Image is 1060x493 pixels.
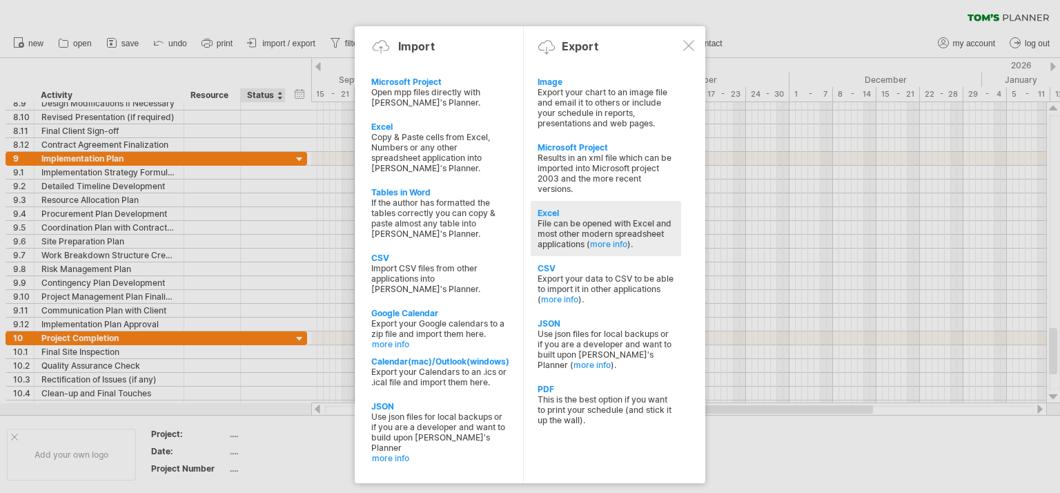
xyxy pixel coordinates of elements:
div: Excel [371,122,508,132]
div: Export your data to CSV to be able to import it in other applications ( ). [538,273,674,304]
a: more info [372,453,509,463]
div: Image [538,77,674,87]
a: more info [372,339,509,349]
div: File can be opened with Excel and most other modern spreadsheet applications ( ). [538,218,674,249]
div: Excel [538,208,674,218]
div: Import [398,39,435,53]
div: PDF [538,384,674,394]
div: Export [562,39,598,53]
div: Microsoft Project [538,142,674,153]
div: Tables in Word [371,187,508,197]
div: CSV [538,263,674,273]
a: more info [590,239,627,249]
div: JSON [538,318,674,329]
div: Results in an xml file which can be imported into Microsoft project 2003 and the more recent vers... [538,153,674,194]
div: Use json files for local backups or if you are a developer and want to built upon [PERSON_NAME]'s... [538,329,674,370]
a: more info [541,294,578,304]
div: Export your chart to an image file and email it to others or include your schedule in reports, pr... [538,87,674,128]
a: more info [573,360,611,370]
div: This is the best option if you want to print your schedule (and stick it up the wall). [538,394,674,425]
div: Copy & Paste cells from Excel, Numbers or any other spreadsheet application into [PERSON_NAME]'s ... [371,132,508,173]
div: If the author has formatted the tables correctly you can copy & paste almost any table into [PERS... [371,197,508,239]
